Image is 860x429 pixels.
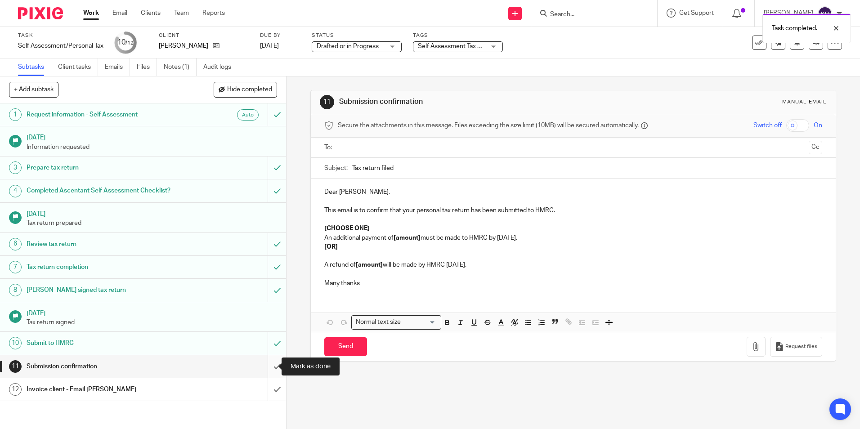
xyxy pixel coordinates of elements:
div: Search for option [351,315,441,329]
input: Send [324,337,367,357]
a: Work [83,9,99,18]
div: Auto [237,109,259,121]
a: Audit logs [203,58,238,76]
a: Client tasks [58,58,98,76]
span: Normal text size [354,317,403,327]
span: Switch off [753,121,782,130]
p: Tax return prepared [27,219,278,228]
h1: Review tax return [27,237,181,251]
div: 11 [320,95,334,109]
div: Self Assessment/Personal Tax [18,41,103,50]
h1: [PERSON_NAME] signed tax return [27,283,181,297]
a: Notes (1) [164,58,197,76]
a: Emails [105,58,130,76]
span: Hide completed [227,86,272,94]
span: Self Assessment Tax Return [418,43,497,49]
h1: Invoice client - Email [PERSON_NAME] [27,383,181,396]
p: Many thanks [324,279,822,288]
strong: [CHOOSE ONE] [324,225,370,232]
img: svg%3E [818,6,832,21]
span: Secure the attachments in this message. Files exceeding the size limit (10MB) will be secured aut... [338,121,639,130]
h1: [DATE] [27,131,278,142]
p: An additional payment of must be made to HMRC by [DATE]. [324,233,822,242]
p: This email is to confirm that your personal tax return has been submitted to HMRC. [324,206,822,215]
h1: Request information - Self Assessment [27,108,181,121]
p: Dear [PERSON_NAME], [324,188,822,197]
input: Search for option [403,317,436,327]
div: 8 [9,284,22,296]
h1: Tax return completion [27,260,181,274]
p: [PERSON_NAME] [159,41,208,50]
label: To: [324,143,334,152]
strong: [amount] [356,262,383,268]
span: [DATE] [260,43,279,49]
h1: Prepare tax return [27,161,181,174]
span: Request files [785,343,817,350]
p: Task completed. [772,24,817,33]
h1: Submit to HMRC [27,336,181,350]
strong: [amount] [394,235,421,241]
label: Tags [413,32,503,39]
a: Reports [202,9,225,18]
a: Email [112,9,127,18]
p: Tax return signed [27,318,278,327]
h1: [DATE] [27,207,278,219]
h1: Submission confirmation [27,360,181,373]
a: Subtasks [18,58,51,76]
a: Clients [141,9,161,18]
span: Drafted or in Progress [317,43,379,49]
span: On [814,121,822,130]
div: 10 [117,37,134,48]
button: Cc [809,141,822,154]
label: Client [159,32,249,39]
div: 12 [9,383,22,396]
button: Hide completed [214,82,277,97]
a: Team [174,9,189,18]
label: Due by [260,32,300,39]
img: Pixie [18,7,63,19]
p: Information requested [27,143,278,152]
div: 6 [9,238,22,250]
div: 7 [9,261,22,273]
label: Status [312,32,402,39]
small: /12 [125,40,134,45]
div: 10 [9,337,22,349]
strong: [OR] [324,244,338,250]
div: 3 [9,161,22,174]
label: Task [18,32,103,39]
label: Subject: [324,164,348,173]
div: 4 [9,185,22,197]
a: Files [137,58,157,76]
h1: Submission confirmation [339,97,592,107]
div: Manual email [782,98,827,106]
h1: [DATE] [27,307,278,318]
button: Request files [770,337,822,357]
div: 1 [9,108,22,121]
p: A refund of will be made by HMRC [DATE]. [324,260,822,269]
button: + Add subtask [9,82,58,97]
h1: Completed Ascentant Self Assessment Checklist? [27,184,181,197]
div: 11 [9,360,22,373]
